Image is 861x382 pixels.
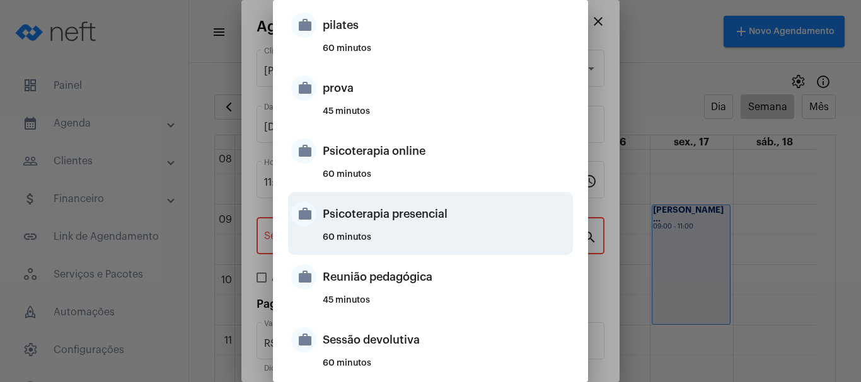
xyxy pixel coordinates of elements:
div: Psicoterapia online [323,132,570,170]
div: prova [323,69,570,107]
mat-icon: work [291,264,316,289]
mat-icon: work [291,13,316,38]
div: 45 minutos [323,107,570,126]
mat-icon: work [291,327,316,352]
div: Psicoterapia presencial [323,195,570,233]
div: 45 minutos [323,296,570,315]
div: pilates [323,6,570,44]
mat-icon: work [291,201,316,227]
div: 60 minutos [323,44,570,63]
div: 60 minutos [323,170,570,189]
div: Sessão devolutiva [323,321,570,359]
mat-icon: work [291,76,316,101]
div: 60 minutos [323,359,570,378]
div: 60 minutos [323,233,570,252]
div: Reunião pedagógica [323,258,570,296]
mat-icon: work [291,138,316,164]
